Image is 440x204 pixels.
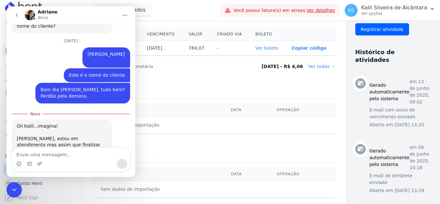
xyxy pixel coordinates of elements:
[250,28,287,41] th: Boleto
[5,32,124,41] div: [DATE]
[269,168,336,181] th: Operação
[3,30,80,43] a: Contratos
[31,155,36,160] button: Upload do anexo
[355,23,409,35] input: Registrar atividade
[262,63,303,70] dd: [DATE] - R$ 4,06
[223,103,269,117] th: Data
[369,121,430,128] p: Aberto em [DATE] 13:25
[5,141,123,152] textarea: Envie uma mensagem...
[6,182,22,198] iframe: Intercom live chat
[76,41,124,61] div: [PERSON_NAME]​
[340,1,440,19] button: KS Kalil Silveira de Alcântara Ver opções
[369,82,410,102] h3: Gerado automaticamente pelo sistema
[212,41,250,55] th: -
[5,62,124,77] div: Kalil diz…
[93,168,223,181] th: Arquivo
[223,168,269,181] th: Data
[93,83,336,90] h3: Exportação
[3,87,80,100] a: Minha Carteira
[93,63,236,70] dt: Última correção monetária
[17,180,42,187] span: Conta Hent
[3,177,80,190] a: Conta Hent
[409,144,430,171] p: em 09 de Junho de 2025, 10:18
[255,45,278,51] a: Ver boleto
[3,16,80,29] a: Visão Geral
[112,3,125,15] button: Início
[308,63,336,70] dd: Ver todas
[57,62,124,76] div: Este é o nome do cliente
[110,152,121,162] button: Enviar uma mensagem
[361,11,427,16] p: Ver opções
[369,107,430,120] p: E-mail com aviso de vencimento enviado
[369,148,410,168] h3: Gerado automaticamente pelo sistema
[5,113,106,159] div: Oii Kalil...imagina![PERSON_NAME], estou em atendimento mas assim que finalizar vou fazer o ajust...
[369,187,430,194] p: Aberto em [DATE] 13:29
[183,28,212,41] th: Valor
[20,155,25,160] button: Selecionador de GIF
[5,152,77,160] div: Plataformas
[81,45,119,57] div: [PERSON_NAME] ​
[369,172,430,186] p: E-mail de lembrete enviado
[307,8,335,13] a: Ver detalhes
[5,107,124,108] div: New messages divider
[29,76,124,97] div: Bom dia [PERSON_NAME], tudo bem?Perdão pela demora..
[3,44,80,57] a: Parcelas
[409,78,430,105] p: em 13 de Junho de 2025, 09:02
[3,73,80,85] a: Clientes
[93,181,223,198] td: Sem dados de importação
[5,76,124,102] div: Kalil diz…
[183,41,212,55] th: 784,07
[355,48,425,64] h3: Histórico de atividades
[212,28,250,41] th: Criado via
[142,41,183,55] th: [DATE]
[3,163,80,176] a: Recebíveis
[5,113,124,173] div: Adriane diz…
[292,45,327,51] button: Copiar código
[361,5,427,11] p: Kalil Silveira de Alcântara
[3,115,80,128] a: Crédito
[348,8,354,13] span: KS
[10,155,15,160] button: Selecionador de Emoji
[5,41,124,62] div: Kalil diz…
[31,8,42,15] p: Ativo
[34,80,119,93] div: Bom dia [PERSON_NAME], tudo bem? Perdão pela demora..
[234,7,335,14] span: Você possui fatura(s) em atraso.
[93,4,151,16] button: 6 selecionados
[10,117,100,155] div: Oii Kalil...imagina! [PERSON_NAME], estou em atendimento mas assim que finalizar vou fazer o ajus...
[93,117,223,134] td: Sem dados de exportação
[6,6,135,177] iframe: Intercom live chat
[3,129,80,142] a: Negativação
[3,101,80,114] a: Transferências
[93,147,336,154] h3: Importação
[5,6,124,32] div: Adriane diz…
[62,66,119,72] div: Este é o nome do cliente
[3,58,80,71] a: Lotes
[142,28,183,41] th: Vencimento
[93,103,223,117] th: Arquivo
[269,103,336,117] th: Operação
